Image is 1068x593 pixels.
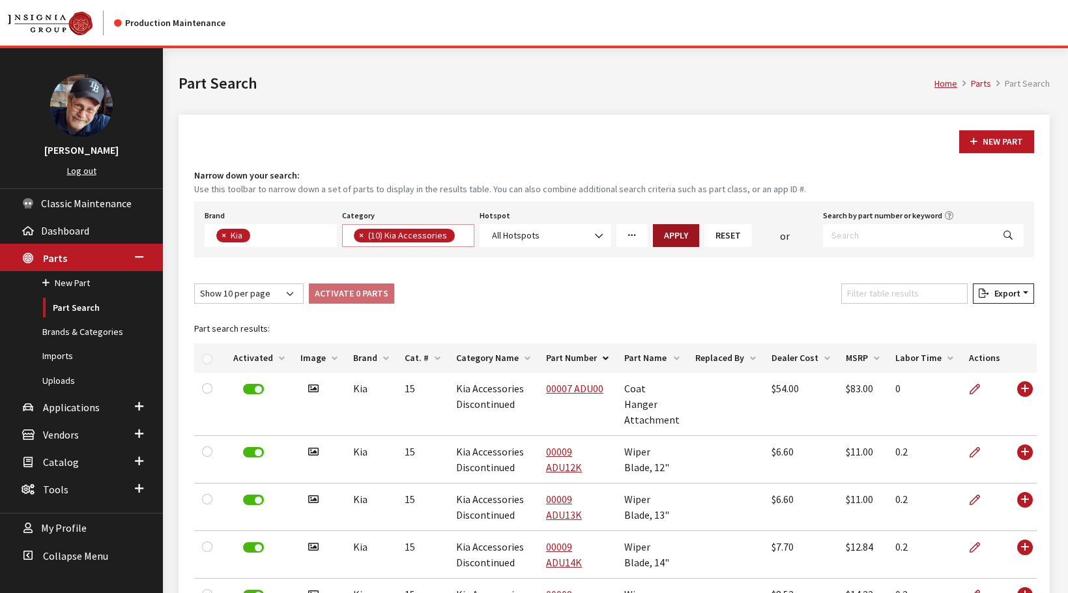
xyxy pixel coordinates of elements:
td: Kia [345,373,397,436]
span: My Profile [41,522,87,535]
span: Select a Brand [205,224,337,247]
td: Use Enter key to show more/less [1008,484,1037,531]
span: × [359,229,364,241]
a: Edit Part [969,484,991,516]
td: Kia [345,484,397,531]
a: Edit Part [969,373,991,405]
td: 0 [888,373,961,436]
td: Coat Hanger Attachment [616,373,687,436]
h4: Narrow down your search: [194,169,1034,182]
input: Filter table results [841,283,968,304]
a: 00009 ADU13K [546,493,582,521]
span: × [222,229,226,241]
span: Collapse Menu [43,549,108,562]
th: Image: activate to sort column ascending [293,343,345,373]
li: Parts [957,77,991,91]
li: Part Search [991,77,1050,91]
span: Dashboard [41,224,89,237]
button: Remove item [216,229,229,242]
td: $11.00 [838,484,888,531]
span: Select a Category [342,224,474,247]
a: 00007 ADU00 [546,382,603,395]
td: 0.2 [888,531,961,579]
label: Search by part number or keyword [823,210,942,222]
span: Kia [229,229,246,241]
span: Export [989,287,1020,299]
td: Kia Accessories Discontinued [448,373,538,436]
td: $7.70 [764,531,838,579]
button: Remove item [354,229,367,242]
td: Kia Accessories Discontinued [448,484,538,531]
label: Deactivate Part [243,447,264,457]
img: Catalog Maintenance [8,12,93,35]
td: Wiper Blade, 14" [616,531,687,579]
span: Vendors [43,428,79,441]
a: Edit Part [969,436,991,469]
td: 15 [397,531,448,579]
span: All Hotspots [492,229,540,241]
td: Kia [345,531,397,579]
span: Classic Maintenance [41,197,132,210]
a: Log out [67,165,96,177]
a: Home [934,78,957,89]
span: Catalog [43,456,79,469]
td: Wiper Blade, 12" [616,436,687,484]
td: $6.60 [764,436,838,484]
a: Edit Part [969,531,991,564]
span: Applications [43,401,100,414]
td: Use Enter key to show more/less [1008,531,1037,579]
label: Hotspot [480,210,510,222]
td: $83.00 [838,373,888,436]
i: Has image [308,447,319,457]
h3: [PERSON_NAME] [13,142,150,158]
th: Dealer Cost: activate to sort column ascending [764,343,838,373]
th: Part Name: activate to sort column ascending [616,343,687,373]
th: MSRP: activate to sort column ascending [838,343,888,373]
textarea: Search [253,231,261,242]
th: Category Name: activate to sort column ascending [448,343,538,373]
h1: Part Search [179,72,934,95]
td: Kia Accessories Discontinued [448,436,538,484]
a: 00009 ADU12K [546,445,582,474]
th: Activated: activate to sort column ascending [225,343,293,373]
td: 0.2 [888,436,961,484]
td: Use Enter key to show more/less [1008,373,1037,436]
div: Production Maintenance [114,16,225,30]
td: $11.00 [838,436,888,484]
label: Category [342,210,375,222]
td: 0.2 [888,484,961,531]
small: Use this toolbar to narrow down a set of parts to display in the results table. You can also comb... [194,182,1034,196]
button: Export [973,283,1034,304]
textarea: Search [458,231,465,242]
li: Kia [216,229,250,242]
li: (10) Kia Accessories [354,229,455,242]
a: More Filters [616,224,648,247]
td: $54.00 [764,373,838,436]
span: Tools [43,483,68,496]
td: Kia [345,436,397,484]
i: Has image [308,495,319,505]
div: or [752,228,817,244]
button: Apply [653,224,699,247]
label: Deactivate Part [243,542,264,553]
input: Search [823,224,993,247]
button: New Part [959,130,1034,153]
caption: Part search results: [194,314,1037,343]
td: Use Enter key to show more/less [1008,436,1037,484]
th: Cat. #: activate to sort column ascending [397,343,448,373]
span: All Hotspots [488,229,603,242]
th: Part Number: activate to sort column descending [538,343,616,373]
th: Actions [961,343,1008,373]
td: Kia Accessories Discontinued [448,531,538,579]
button: Reset [704,224,752,247]
a: Insignia Group logo [8,10,114,35]
label: Brand [205,210,225,222]
th: Labor Time: activate to sort column ascending [888,343,961,373]
label: Deactivate Part [243,495,264,505]
i: Has image [308,542,319,553]
td: 15 [397,436,448,484]
span: (10) Kia Accessories [367,229,450,241]
th: Brand: activate to sort column ascending [345,343,397,373]
i: Has image [308,384,319,394]
td: $6.60 [764,484,838,531]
